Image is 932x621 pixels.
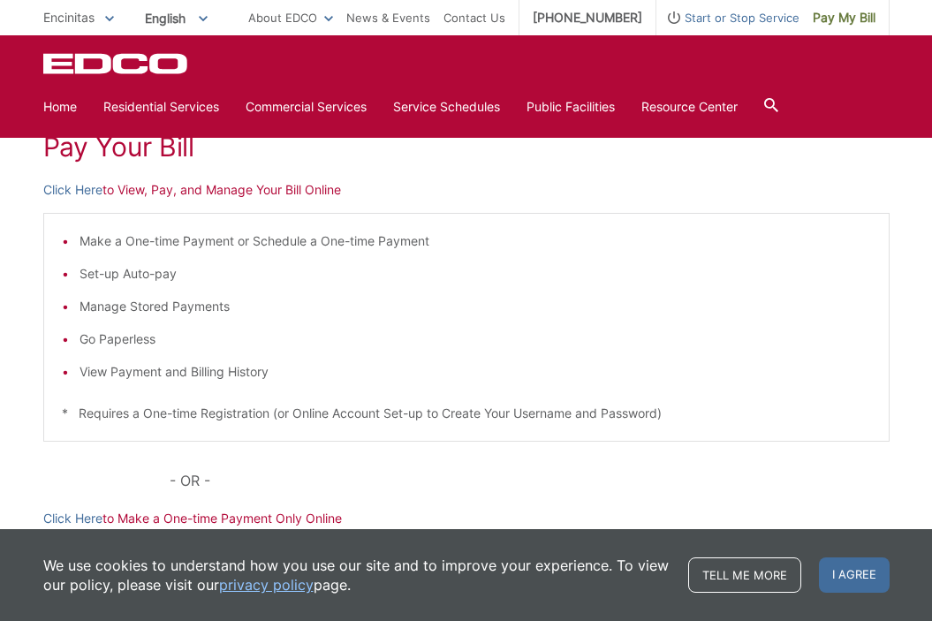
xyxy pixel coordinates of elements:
li: Set-up Auto-pay [80,264,871,284]
p: - OR - [170,468,889,493]
p: to Make a One-time Payment Only Online [43,509,890,528]
a: privacy policy [219,575,314,594]
li: Manage Stored Payments [80,297,871,316]
h1: Pay Your Bill [43,131,890,163]
p: to View, Pay, and Manage Your Bill Online [43,180,890,200]
li: Make a One-time Payment or Schedule a One-time Payment [80,231,871,251]
a: About EDCO [248,8,333,27]
span: I agree [819,557,890,593]
a: Click Here [43,509,102,528]
a: Residential Services [103,97,219,117]
a: Commercial Services [246,97,367,117]
span: Encinitas [43,10,95,25]
a: Contact Us [443,8,505,27]
span: English [132,4,221,33]
a: Tell me more [688,557,801,593]
a: Service Schedules [393,97,500,117]
span: Pay My Bill [813,8,875,27]
li: View Payment and Billing History [80,362,871,382]
a: News & Events [346,8,430,27]
a: Click Here [43,180,102,200]
p: * Requires a One-time Registration (or Online Account Set-up to Create Your Username and Password) [62,404,871,423]
li: Go Paperless [80,329,871,349]
a: Resource Center [641,97,738,117]
a: EDCD logo. Return to the homepage. [43,53,190,74]
p: We use cookies to understand how you use our site and to improve your experience. To view our pol... [43,556,671,594]
a: Public Facilities [527,97,615,117]
a: Home [43,97,77,117]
